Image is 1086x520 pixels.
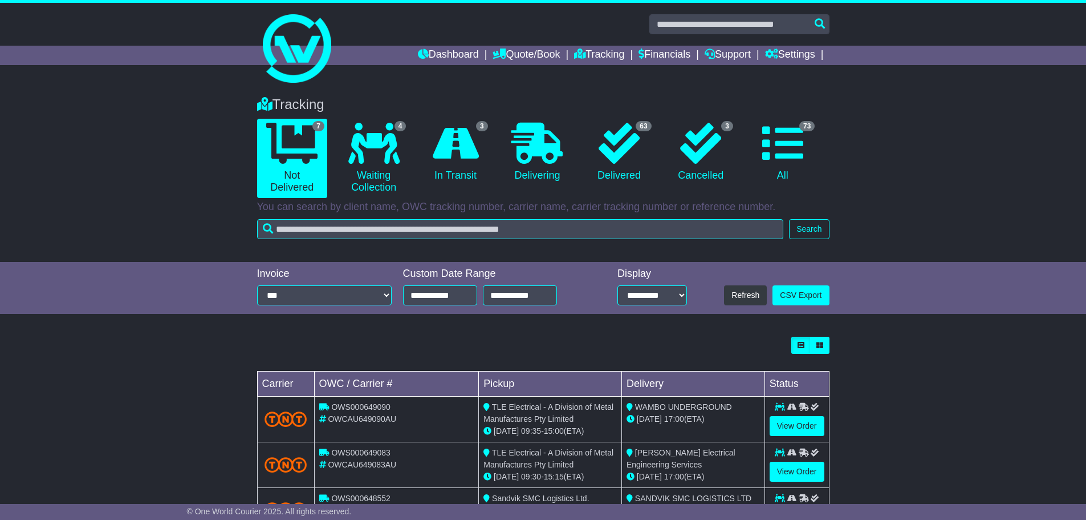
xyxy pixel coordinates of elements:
span: 09:35 [521,426,541,436]
a: Support [705,46,751,65]
td: Delivery [621,372,764,397]
a: Delivering [502,119,572,186]
button: Search [789,219,829,239]
td: Carrier [257,372,314,397]
span: 4 [394,121,406,131]
a: Dashboard [418,46,479,65]
span: 3 [721,121,733,131]
span: WAMBO UNDERGROUND [635,402,732,412]
span: 73 [799,121,815,131]
span: [DATE] [494,472,519,481]
span: 17:00 [664,472,684,481]
span: OWS000649090 [331,402,391,412]
span: 09:30 [521,472,541,481]
td: Status [764,372,829,397]
img: TNT_Domestic.png [265,412,307,427]
p: You can search by client name, OWC tracking number, carrier name, carrier tracking number or refe... [257,201,829,213]
a: Quote/Book [493,46,560,65]
div: - (ETA) [483,471,617,483]
a: 73 All [747,119,817,186]
a: View Order [770,462,824,482]
span: OWCAU649083AU [328,460,396,469]
span: [PERSON_NAME] Electrical Engineering Services [627,448,735,469]
img: TNT_Domestic.png [265,502,307,518]
div: (ETA) [627,471,760,483]
span: OWS000649083 [331,448,391,457]
a: Financials [638,46,690,65]
a: 4 Waiting Collection [339,119,409,198]
a: Settings [765,46,815,65]
button: Refresh [724,285,767,305]
span: [DATE] [637,414,662,424]
a: View Order [770,416,824,436]
span: [DATE] [494,426,519,436]
span: SANDVIK SMC LOGISTICS LTD [635,494,751,503]
a: CSV Export [772,285,829,305]
span: 17:00 [664,414,684,424]
span: 63 [636,121,651,131]
span: © One World Courier 2025. All rights reserved. [187,507,352,516]
div: (ETA) [627,413,760,425]
span: 15:15 [544,472,564,481]
td: Pickup [479,372,622,397]
span: TLE Electrical - A Division of Metal Manufactures Pty Limited [483,402,613,424]
span: 15:00 [544,426,564,436]
a: 3 In Transit [420,119,490,186]
a: 3 Cancelled [666,119,736,186]
span: [DATE] [637,472,662,481]
span: 3 [476,121,488,131]
td: OWC / Carrier # [314,372,479,397]
span: OWS000648552 [331,494,391,503]
a: 63 Delivered [584,119,654,186]
div: - (ETA) [483,425,617,437]
span: Sandvik SMC Logistics Ltd. [492,494,589,503]
a: 7 Not Delivered [257,119,327,198]
div: Display [617,268,687,280]
span: TLE Electrical - A Division of Metal Manufactures Pty Limited [483,448,613,469]
div: Invoice [257,268,392,280]
a: Tracking [574,46,624,65]
div: Tracking [251,96,835,113]
img: TNT_Domestic.png [265,457,307,473]
div: Custom Date Range [403,268,586,280]
span: 7 [312,121,324,131]
span: OWCAU649090AU [328,414,396,424]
